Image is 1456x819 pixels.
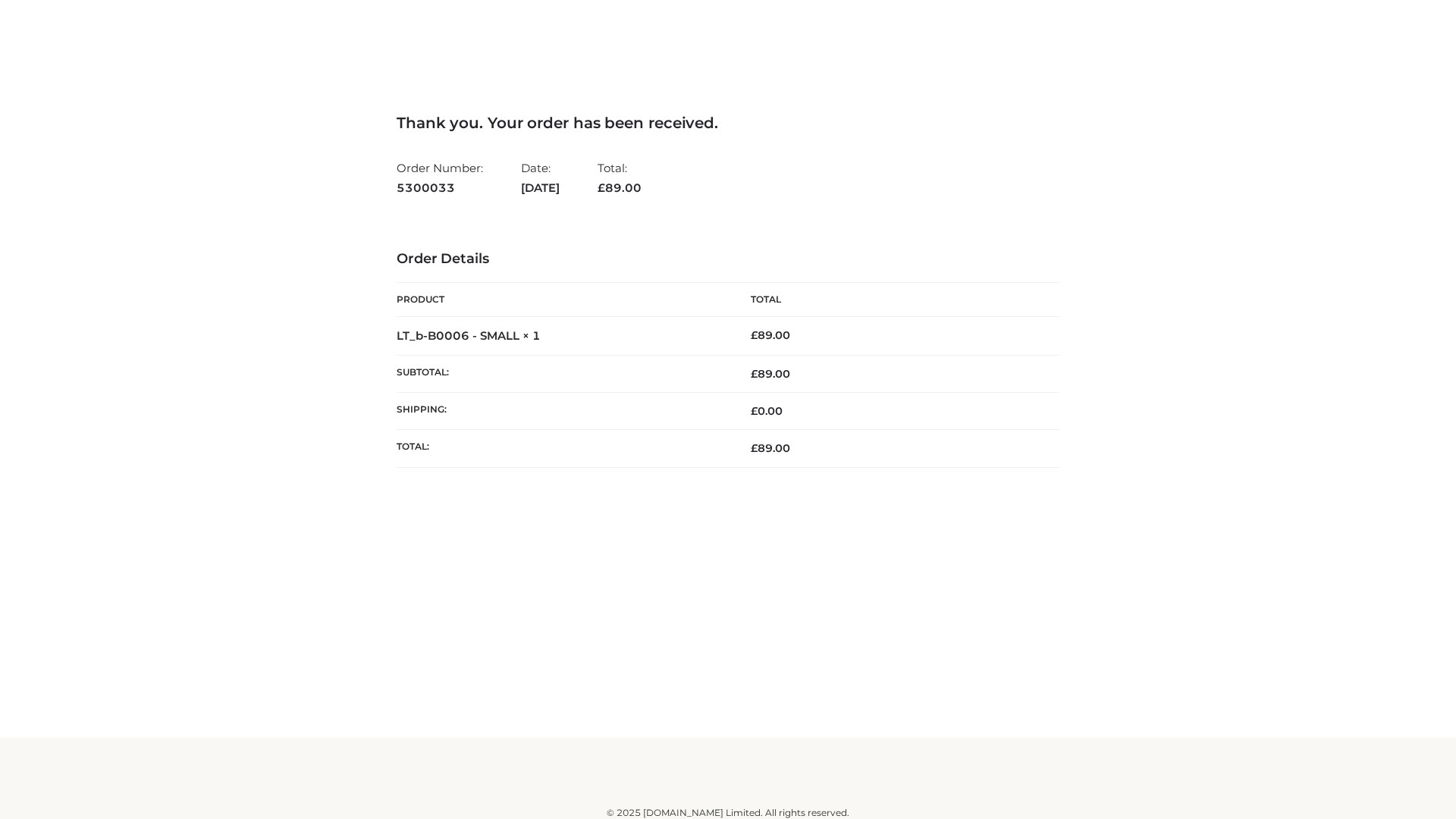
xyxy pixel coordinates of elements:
[397,430,728,467] th: Total:
[751,441,790,455] span: 89.00
[397,355,728,392] th: Subtotal:
[751,441,758,455] span: £
[751,404,783,418] bdi: 0.00
[751,367,758,381] span: £
[397,114,1059,132] h3: Thank you. Your order has been received.
[521,155,560,201] li: Date:
[751,328,758,342] span: £
[598,180,642,195] span: 89.00
[598,155,642,201] li: Total:
[397,283,728,317] th: Product
[521,178,560,198] strong: [DATE]
[728,283,1059,317] th: Total
[397,251,1059,268] h3: Order Details
[397,393,728,430] th: Shipping:
[397,155,483,201] li: Order Number:
[751,328,790,342] bdi: 89.00
[397,328,519,343] a: LT_b-B0006 - SMALL
[522,328,541,343] strong: × 1
[751,404,758,418] span: £
[397,178,483,198] strong: 5300033
[751,367,790,381] span: 89.00
[598,180,605,195] span: £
